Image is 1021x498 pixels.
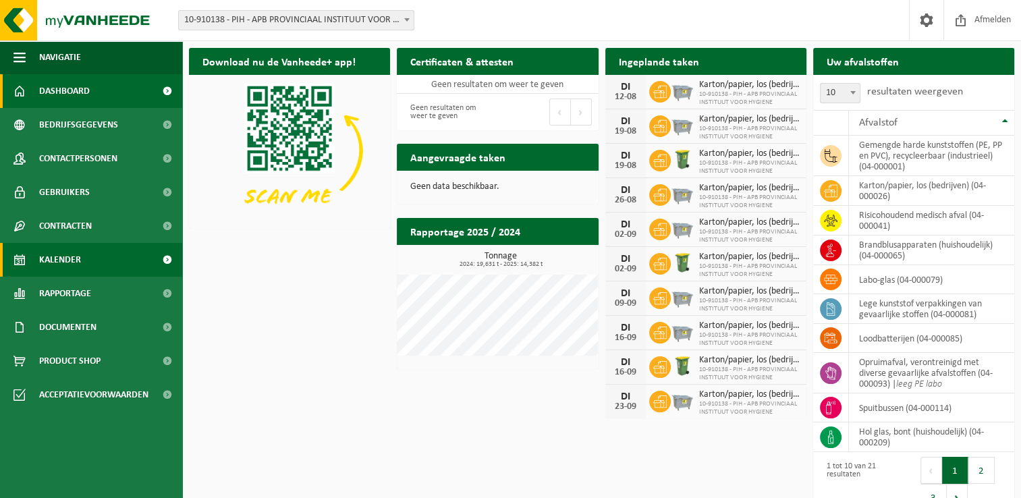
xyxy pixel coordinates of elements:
[699,159,800,175] span: 10-910138 - PIH - APB PROVINCIAAL INSTITUUT VOOR HYGIENE
[39,378,148,412] span: Acceptatievoorwaarden
[859,117,898,128] span: Afvalstof
[612,116,639,127] div: DI
[699,148,800,159] span: Karton/papier, los (bedrijven)
[849,324,1014,353] td: loodbatterijen (04-000085)
[612,402,639,412] div: 23-09
[849,393,1014,422] td: spuitbussen (04-000114)
[39,277,91,310] span: Rapportage
[39,344,101,378] span: Product Shop
[397,48,527,74] h2: Certificaten & attesten
[699,262,800,279] span: 10-910138 - PIH - APB PROVINCIAAL INSTITUUT VOOR HYGIENE
[39,209,92,243] span: Contracten
[612,368,639,377] div: 16-09
[699,297,800,313] span: 10-910138 - PIH - APB PROVINCIAAL INSTITUUT VOOR HYGIENE
[179,11,414,30] span: 10-910138 - PIH - APB PROVINCIAAL INSTITUUT VOOR HYGIENE - ANTWERPEN
[671,79,694,102] img: WB-2500-GAL-GY-01
[942,457,968,484] button: 1
[397,75,598,94] td: Geen resultaten om weer te geven
[699,321,800,331] span: Karton/papier, los (bedrijven)
[699,389,800,400] span: Karton/papier, los (bedrijven)
[849,294,1014,324] td: lege kunststof verpakkingen van gevaarlijke stoffen (04-000081)
[39,142,117,175] span: Contactpersonen
[671,113,694,136] img: WB-2500-GAL-GY-01
[699,286,800,297] span: Karton/papier, los (bedrijven)
[39,40,81,74] span: Navigatie
[612,391,639,402] div: DI
[612,185,639,196] div: DI
[571,99,592,126] button: Next
[699,183,800,194] span: Karton/papier, los (bedrijven)
[612,323,639,333] div: DI
[612,196,639,205] div: 26-08
[404,252,598,268] h3: Tonnage
[612,82,639,92] div: DI
[821,84,860,103] span: 10
[671,251,694,274] img: WB-0240-HPE-GN-50
[39,243,81,277] span: Kalender
[849,236,1014,265] td: brandblusapparaten (huishoudelijk) (04-000065)
[410,182,584,192] p: Geen data beschikbaar.
[612,127,639,136] div: 19-08
[404,261,598,268] span: 2024: 19,631 t - 2025: 14,382 t
[849,136,1014,176] td: gemengde harde kunststoffen (PE, PP en PVC), recycleerbaar (industrieel) (04-000001)
[612,299,639,308] div: 09-09
[820,83,860,103] span: 10
[699,217,800,228] span: Karton/papier, los (bedrijven)
[968,457,995,484] button: 2
[612,230,639,240] div: 02-09
[612,254,639,265] div: DI
[699,80,800,90] span: Karton/papier, los (bedrijven)
[699,400,800,416] span: 10-910138 - PIH - APB PROVINCIAAL INSTITUUT VOOR HYGIENE
[39,74,90,108] span: Dashboard
[671,217,694,240] img: WB-2500-GAL-GY-01
[849,422,1014,452] td: hol glas, bont (huishoudelijk) (04-000209)
[39,310,96,344] span: Documenten
[397,144,519,170] h2: Aangevraagde taken
[671,320,694,343] img: WB-2500-GAL-GY-01
[671,389,694,412] img: WB-2500-GAL-GY-01
[699,114,800,125] span: Karton/papier, los (bedrijven)
[612,219,639,230] div: DI
[699,331,800,348] span: 10-910138 - PIH - APB PROVINCIAAL INSTITUUT VOOR HYGIENE
[189,75,390,226] img: Download de VHEPlus App
[813,48,912,74] h2: Uw afvalstoffen
[612,357,639,368] div: DI
[699,355,800,366] span: Karton/papier, los (bedrijven)
[699,125,800,141] span: 10-910138 - PIH - APB PROVINCIAAL INSTITUUT VOOR HYGIENE
[849,353,1014,393] td: opruimafval, verontreinigd met diverse gevaarlijke afvalstoffen (04-000093) |
[849,265,1014,294] td: labo-glas (04-000079)
[699,252,800,262] span: Karton/papier, los (bedrijven)
[498,244,597,271] a: Bekijk rapportage
[39,108,118,142] span: Bedrijfsgegevens
[699,228,800,244] span: 10-910138 - PIH - APB PROVINCIAAL INSTITUUT VOOR HYGIENE
[671,182,694,205] img: WB-2500-GAL-GY-01
[612,333,639,343] div: 16-09
[671,148,694,171] img: WB-0240-HPE-GN-50
[699,366,800,382] span: 10-910138 - PIH - APB PROVINCIAAL INSTITUUT VOOR HYGIENE
[867,86,963,97] label: resultaten weergeven
[612,92,639,102] div: 12-08
[849,206,1014,236] td: risicohoudend medisch afval (04-000041)
[699,90,800,107] span: 10-910138 - PIH - APB PROVINCIAAL INSTITUUT VOOR HYGIENE
[612,288,639,299] div: DI
[920,457,942,484] button: Previous
[612,161,639,171] div: 19-08
[178,10,414,30] span: 10-910138 - PIH - APB PROVINCIAAL INSTITUUT VOOR HYGIENE - ANTWERPEN
[612,265,639,274] div: 02-09
[671,285,694,308] img: WB-2500-GAL-GY-01
[404,97,491,127] div: Geen resultaten om weer te geven
[612,150,639,161] div: DI
[849,176,1014,206] td: karton/papier, los (bedrijven) (04-000026)
[189,48,369,74] h2: Download nu de Vanheede+ app!
[671,354,694,377] img: WB-0240-HPE-GN-50
[39,175,90,209] span: Gebruikers
[605,48,713,74] h2: Ingeplande taken
[896,379,942,389] i: leeg PE labo
[699,194,800,210] span: 10-910138 - PIH - APB PROVINCIAAL INSTITUUT VOOR HYGIENE
[549,99,571,126] button: Previous
[397,218,534,244] h2: Rapportage 2025 / 2024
